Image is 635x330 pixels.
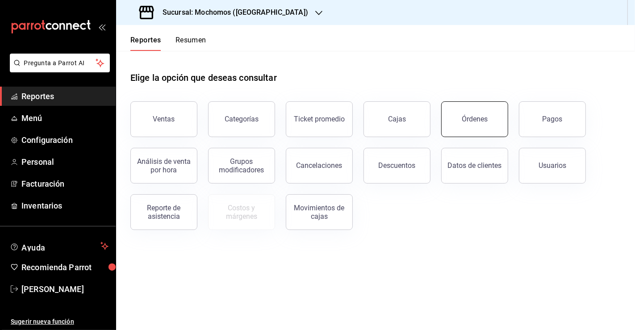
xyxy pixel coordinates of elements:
[214,204,269,221] div: Costos y márgenes
[24,58,96,68] span: Pregunta a Parrot AI
[363,148,430,184] button: Descuentos
[539,161,566,170] div: Usuarios
[130,36,206,51] div: navigation tabs
[214,157,269,174] div: Grupos modificadores
[130,148,197,184] button: Análisis de venta por hora
[297,161,343,170] div: Cancelaciones
[21,200,109,212] span: Inventarios
[286,101,353,137] button: Ticket promedio
[519,101,586,137] button: Pagos
[208,194,275,230] button: Contrata inventarios para ver este reporte
[21,261,109,273] span: Recomienda Parrot
[462,115,488,123] div: Órdenes
[130,36,161,51] button: Reportes
[543,115,563,123] div: Pagos
[21,241,97,251] span: Ayuda
[11,317,109,326] span: Sugerir nueva función
[130,194,197,230] button: Reporte de asistencia
[294,115,345,123] div: Ticket promedio
[21,112,109,124] span: Menú
[130,101,197,137] button: Ventas
[225,115,259,123] div: Categorías
[21,90,109,102] span: Reportes
[208,148,275,184] button: Grupos modificadores
[286,194,353,230] button: Movimientos de cajas
[175,36,206,51] button: Resumen
[441,148,508,184] button: Datos de clientes
[136,157,192,174] div: Análisis de venta por hora
[363,101,430,137] button: Cajas
[448,161,502,170] div: Datos de clientes
[388,115,406,123] div: Cajas
[153,115,175,123] div: Ventas
[286,148,353,184] button: Cancelaciones
[441,101,508,137] button: Órdenes
[379,161,416,170] div: Descuentos
[292,204,347,221] div: Movimientos de cajas
[136,204,192,221] div: Reporte de asistencia
[208,101,275,137] button: Categorías
[21,178,109,190] span: Facturación
[6,65,110,74] a: Pregunta a Parrot AI
[519,148,586,184] button: Usuarios
[98,23,105,30] button: open_drawer_menu
[21,156,109,168] span: Personal
[21,134,109,146] span: Configuración
[21,283,109,295] span: [PERSON_NAME]
[130,71,277,84] h1: Elige la opción que deseas consultar
[155,7,308,18] h3: Sucursal: Mochomos ([GEOGRAPHIC_DATA])
[10,54,110,72] button: Pregunta a Parrot AI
